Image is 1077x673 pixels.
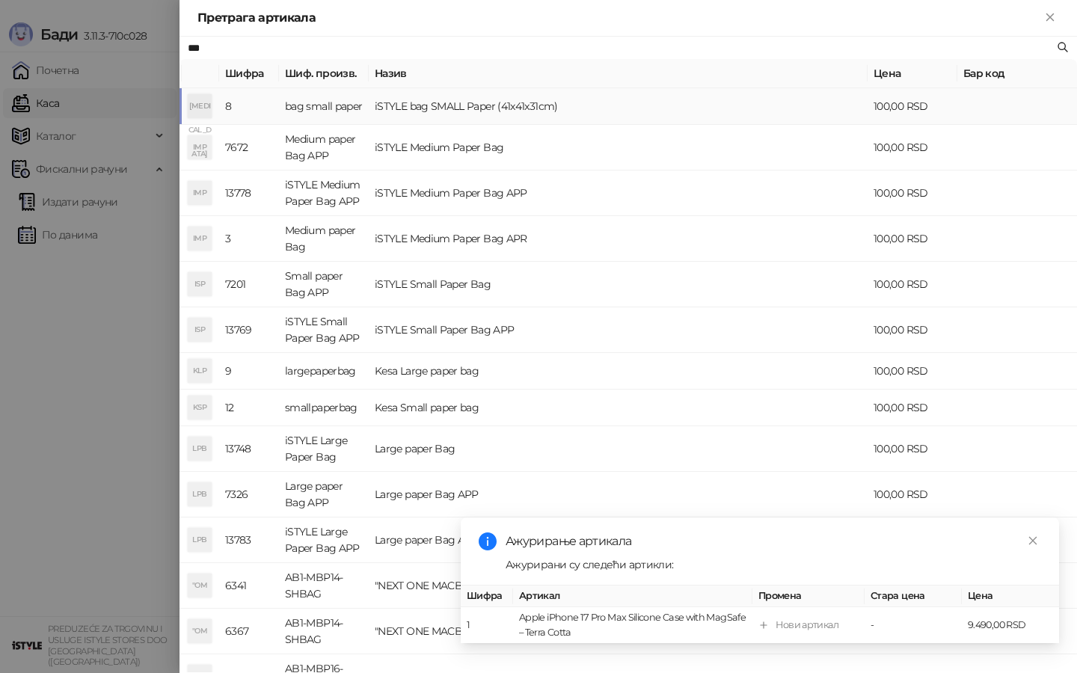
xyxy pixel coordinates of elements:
div: [MEDICAL_DATA] [188,94,212,118]
th: Шиф. произв. [279,59,369,88]
td: 7326 [219,472,279,517]
div: LPB [188,528,212,552]
div: Нови артикал [776,618,838,633]
td: smallpaperbag [279,390,369,426]
td: 100,00 RSD [868,426,957,472]
td: Large paper Bag APP [279,472,369,517]
td: 6367 [219,609,279,654]
td: Medium paper Bag [279,216,369,262]
td: 13778 [219,170,279,216]
span: info-circle [479,532,497,550]
div: IMP [188,135,212,159]
td: 100,00 RSD [868,390,957,426]
th: Цена [868,59,957,88]
td: largepaperbag [279,353,369,390]
div: KSP [188,396,212,420]
td: 9.490,00 RSD [962,607,1059,644]
td: AB1-MBP14-SHBAG [279,563,369,609]
th: Артикал [513,586,752,607]
th: Промена [752,586,865,607]
div: Ажурирање артикала [506,532,1041,550]
td: 13748 [219,426,279,472]
div: IMP [188,227,212,251]
td: 7201 [219,262,279,307]
div: KLP [188,359,212,383]
td: 100,00 RSD [868,125,957,170]
td: iSTYLE Medium Paper Bag APP [279,170,369,216]
a: Close [1025,532,1041,549]
th: Бар код [957,59,1077,88]
td: AB1-MBP14-SHBAG [279,609,369,654]
td: iSTYLE Large Paper Bag [279,426,369,472]
td: 8 [219,88,279,125]
div: Ажурирани су следећи артикли: [506,556,1041,573]
td: 100,00 RSD [868,88,957,125]
td: 6341 [219,563,279,609]
td: "NEXT ONE MACBOOK PRO 14"" SLIM SHOULDER BAG" [369,563,868,609]
td: 100,00 RSD [868,170,957,216]
td: iSTYLE Large Paper Bag APP [279,517,369,563]
td: Large paper Bag APP [369,517,868,563]
td: Kesa Small paper bag [369,390,868,426]
td: "NEXT ONE MACBOOK PRO 14"" SLIM SHOULDER BAG" [369,609,868,654]
td: 3 [219,216,279,262]
th: Шифра [219,59,279,88]
td: iSTYLE Medium Paper Bag [369,125,868,170]
td: Large paper Bag [369,426,868,472]
td: 100,00 RSD [868,307,957,353]
td: Kesa Large paper bag [369,353,868,390]
th: Цена [962,586,1059,607]
td: 1 [461,607,513,644]
td: 12 [219,390,279,426]
span: close [1028,535,1038,546]
td: 100,00 RSD [868,353,957,390]
td: - [865,607,962,644]
div: ISP [188,272,212,296]
td: 100,00 RSD [868,216,957,262]
div: Претрага артикала [197,9,1041,27]
td: Apple iPhone 17 Pro Max Silicone Case with MagSafe – Terra Cotta [513,607,752,644]
td: 13769 [219,307,279,353]
div: IMP [188,181,212,205]
td: bag small paper [279,88,369,125]
td: iSTYLE Medium Paper Bag APP [369,170,868,216]
td: iSTYLE Small Paper Bag APP [369,307,868,353]
button: Close [1041,9,1059,27]
td: iSTYLE Medium Paper Bag APR [369,216,868,262]
td: iSTYLE Small Paper Bag [369,262,868,307]
div: ISP [188,318,212,342]
div: LPB [188,482,212,506]
td: 7672 [219,125,279,170]
th: Шифра [461,586,513,607]
td: Medium paper Bag APP [279,125,369,170]
th: Стара цена [865,586,962,607]
td: 100,00 RSD [868,262,957,307]
div: LPB [188,437,212,461]
th: Назив [369,59,868,88]
td: 100,00 RSD [868,472,957,517]
td: iSTYLE Small Paper Bag APP [279,307,369,353]
td: Small paper Bag APP [279,262,369,307]
td: 13783 [219,517,279,563]
td: 9 [219,353,279,390]
div: "OM [188,574,212,597]
td: iSTYLE bag SMALL Paper (41x41x31cm) [369,88,868,125]
div: "OM [188,619,212,643]
td: Large paper Bag APP [369,472,868,517]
